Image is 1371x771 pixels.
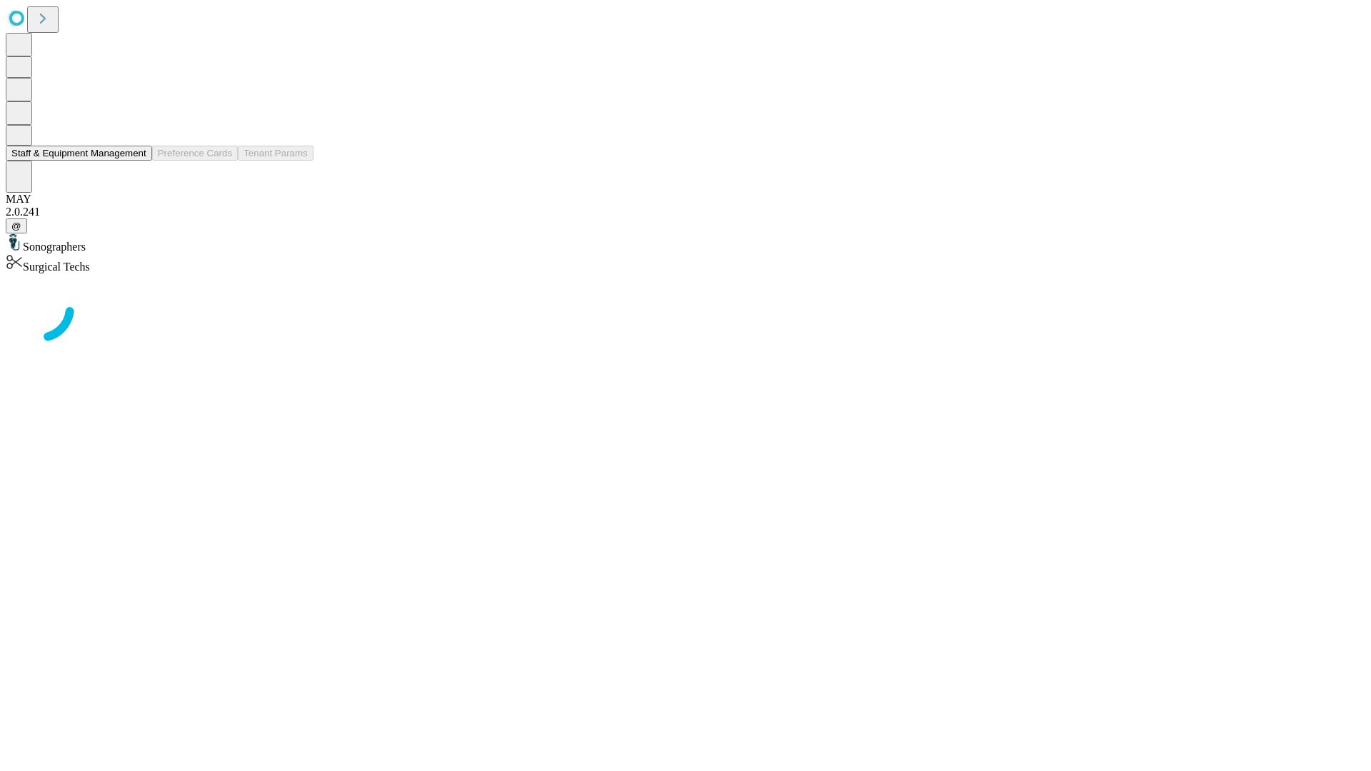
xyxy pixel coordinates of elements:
[6,146,152,161] button: Staff & Equipment Management
[6,206,1365,218] div: 2.0.241
[6,253,1365,273] div: Surgical Techs
[152,146,238,161] button: Preference Cards
[6,233,1365,253] div: Sonographers
[6,218,27,233] button: @
[6,193,1365,206] div: MAY
[11,221,21,231] span: @
[238,146,313,161] button: Tenant Params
